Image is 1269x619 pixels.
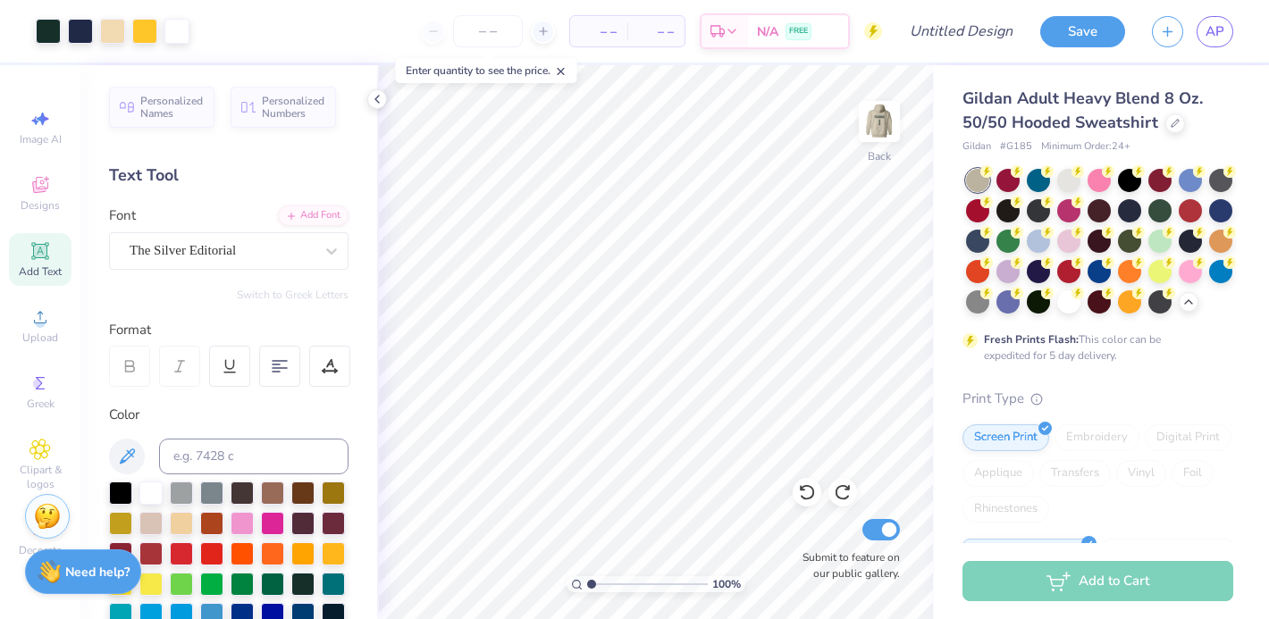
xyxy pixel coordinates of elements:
div: Add Font [278,205,349,226]
div: Foil [1172,460,1214,487]
div: Vinyl [1116,460,1166,487]
strong: Fresh Prints Flash: [984,332,1079,347]
span: – – [581,22,617,41]
span: Image AI [20,132,62,146]
input: Untitled Design [895,13,1027,49]
input: – – [453,15,523,47]
div: Text Tool [109,163,349,188]
div: Transfers [1039,460,1111,487]
span: Gildan [962,139,991,155]
label: Font [109,205,136,226]
button: Switch to Greek Letters [237,288,349,302]
input: e.g. 7428 c [159,439,349,474]
span: Add Text [19,264,62,279]
div: Enter quantity to see the price. [396,58,577,83]
div: Digital Print [1145,424,1231,451]
span: 100 % [712,576,741,592]
div: Embroidery [1055,424,1139,451]
span: # G185 [1000,139,1032,155]
span: FREE [789,25,808,38]
span: Upload [22,330,58,345]
span: Decorate [19,543,62,557]
div: This color can be expedited for 5 day delivery. [984,331,1204,364]
span: Greek [27,397,55,411]
img: Back [861,104,897,139]
div: Screen Print [962,424,1049,451]
label: Submit to feature on our public gallery. [793,549,900,581]
span: AP [1206,21,1224,42]
div: Color [109,405,349,425]
strong: Need help? [65,564,130,581]
span: – – [638,22,674,41]
button: Save [1040,16,1125,47]
div: Format [109,320,350,340]
span: Clipart & logos [9,463,71,491]
div: Rhinestones [962,496,1049,523]
span: N/A [757,22,778,41]
span: Gildan Adult Heavy Blend 8 Oz. 50/50 Hooded Sweatshirt [962,88,1203,133]
span: Designs [21,198,60,213]
span: Minimum Order: 24 + [1041,139,1130,155]
div: Print Type [962,389,1233,409]
div: Back [868,148,891,164]
span: Personalized Numbers [262,95,325,120]
span: Personalized Names [140,95,204,120]
a: AP [1197,16,1233,47]
div: Applique [962,460,1034,487]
